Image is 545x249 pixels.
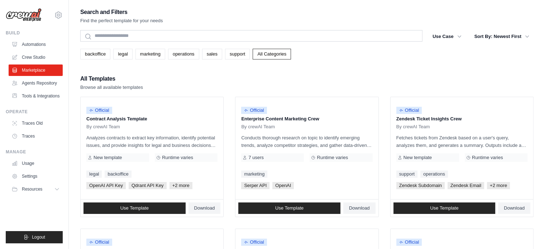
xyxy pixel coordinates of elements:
[6,231,63,243] button: Logout
[6,30,63,36] div: Build
[80,17,163,24] p: Find the perfect template for your needs
[317,155,348,161] span: Runtime varies
[202,49,222,59] a: sales
[9,158,63,169] a: Usage
[162,155,193,161] span: Runtime varies
[80,84,143,91] p: Browse all available templates
[504,205,525,211] span: Download
[396,107,422,114] span: Official
[94,155,122,161] span: New template
[6,8,42,22] img: Logo
[430,205,458,211] span: Use Template
[86,124,120,130] span: By crewAI Team
[86,115,217,123] p: Contract Analysis Template
[113,49,132,59] a: legal
[32,234,45,240] span: Logout
[396,134,527,149] p: Fetches tickets from Zendesk based on a user's query, analyzes them, and generates a summary. Out...
[9,90,63,102] a: Tools & Integrations
[9,130,63,142] a: Traces
[9,39,63,50] a: Automations
[80,49,110,59] a: backoffice
[241,115,372,123] p: Enterprise Content Marketing Crew
[120,205,149,211] span: Use Template
[470,30,534,43] button: Sort By: Newest First
[248,155,264,161] span: 7 users
[9,52,63,63] a: Crew Studio
[420,171,448,178] a: operations
[225,49,250,59] a: support
[393,202,496,214] a: Use Template
[472,155,503,161] span: Runtime varies
[86,171,102,178] a: legal
[349,205,370,211] span: Download
[498,202,530,214] a: Download
[9,64,63,76] a: Marketplace
[396,182,445,189] span: Zendesk Subdomain
[272,182,294,189] span: OpenAI
[275,205,303,211] span: Use Template
[238,202,340,214] a: Use Template
[9,171,63,182] a: Settings
[86,107,112,114] span: Official
[9,77,63,89] a: Agents Repository
[241,134,372,149] p: Conducts thorough research on topic to identify emerging trends, analyze competitor strategies, a...
[6,149,63,155] div: Manage
[169,182,192,189] span: +2 more
[80,7,163,17] h2: Search and Filters
[448,182,484,189] span: Zendesk Email
[403,155,432,161] span: New template
[188,202,221,214] a: Download
[6,109,63,115] div: Operate
[22,186,42,192] span: Resources
[396,171,417,178] a: support
[396,124,430,130] span: By crewAI Team
[86,239,112,246] span: Official
[105,171,131,178] a: backoffice
[9,118,63,129] a: Traces Old
[241,182,269,189] span: Serper API
[135,49,165,59] a: marketing
[83,202,186,214] a: Use Template
[129,182,167,189] span: Qdrant API Key
[343,202,376,214] a: Download
[428,30,466,43] button: Use Case
[194,205,215,211] span: Download
[396,239,422,246] span: Official
[80,74,143,84] h2: All Templates
[487,182,510,189] span: +2 more
[241,107,267,114] span: Official
[396,115,527,123] p: Zendesk Ticket Insights Crew
[9,183,63,195] button: Resources
[241,171,267,178] a: marketing
[253,49,291,59] a: All Categories
[168,49,199,59] a: operations
[86,134,217,149] p: Analyzes contracts to extract key information, identify potential issues, and provide insights fo...
[86,182,126,189] span: OpenAI API Key
[241,124,275,130] span: By crewAI Team
[241,239,267,246] span: Official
